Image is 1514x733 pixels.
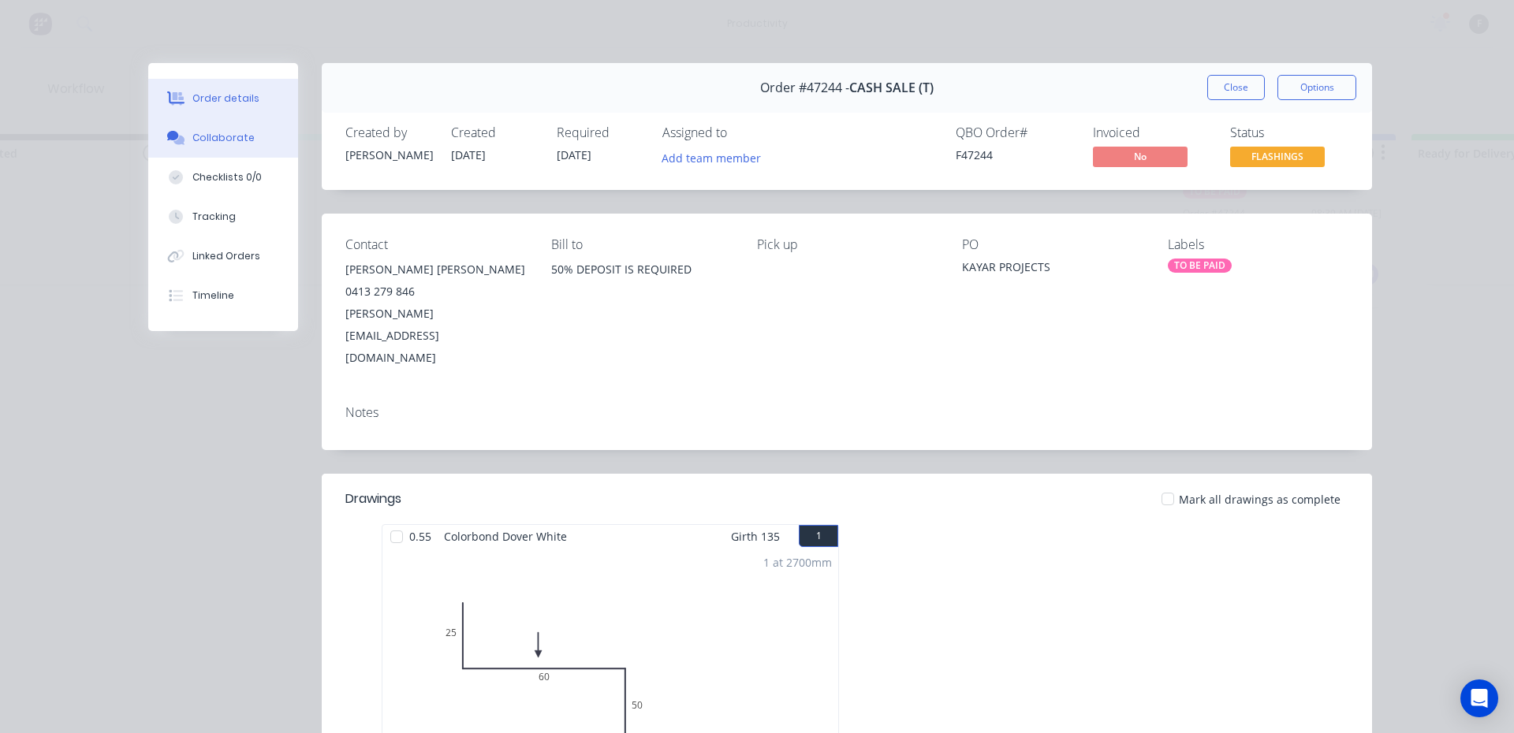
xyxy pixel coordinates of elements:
[345,237,526,252] div: Contact
[403,525,438,548] span: 0.55
[1168,259,1232,273] div: TO BE PAID
[1460,679,1498,717] div: Open Intercom Messenger
[757,237,938,252] div: Pick up
[192,131,255,145] div: Collaborate
[760,80,849,95] span: Order #47244 -
[731,525,780,548] span: Girth 135
[192,288,234,303] div: Timeline
[148,158,298,197] button: Checklists 0/0
[956,125,1074,140] div: QBO Order #
[148,276,298,315] button: Timeline
[1277,75,1356,100] button: Options
[551,259,732,309] div: 50% DEPOSIT IS REQUIRED
[192,210,236,224] div: Tracking
[551,259,732,281] div: 50% DEPOSIT IS REQUIRED
[962,259,1143,281] div: KAYAR PROJECTS
[148,236,298,276] button: Linked Orders
[962,237,1143,252] div: PO
[662,125,820,140] div: Assigned to
[557,147,591,162] span: [DATE]
[345,147,432,163] div: [PERSON_NAME]
[451,147,486,162] span: [DATE]
[662,147,770,168] button: Add team member
[345,405,1348,420] div: Notes
[192,170,262,184] div: Checklists 0/0
[654,147,770,168] button: Add team member
[1230,125,1348,140] div: Status
[345,489,401,508] div: Drawings
[1179,491,1341,508] span: Mark all drawings as complete
[345,259,526,369] div: [PERSON_NAME] [PERSON_NAME]0413 279 846[PERSON_NAME][EMAIL_ADDRESS][DOMAIN_NAME]
[148,118,298,158] button: Collaborate
[849,80,934,95] span: CASH SALE (T)
[451,125,538,140] div: Created
[956,147,1074,163] div: F47244
[1230,147,1325,166] span: FLASHINGS
[1093,147,1188,166] span: No
[438,525,573,548] span: Colorbond Dover White
[345,259,526,281] div: [PERSON_NAME] [PERSON_NAME]
[148,197,298,236] button: Tracking
[345,281,526,303] div: 0413 279 846
[345,303,526,369] div: [PERSON_NAME][EMAIL_ADDRESS][DOMAIN_NAME]
[1207,75,1265,100] button: Close
[551,237,732,252] div: Bill to
[148,79,298,118] button: Order details
[1168,237,1348,252] div: Labels
[1093,125,1211,140] div: Invoiced
[1230,147,1325,170] button: FLASHINGS
[192,249,260,263] div: Linked Orders
[557,125,643,140] div: Required
[192,91,259,106] div: Order details
[345,125,432,140] div: Created by
[763,554,832,571] div: 1 at 2700mm
[799,525,838,547] button: 1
